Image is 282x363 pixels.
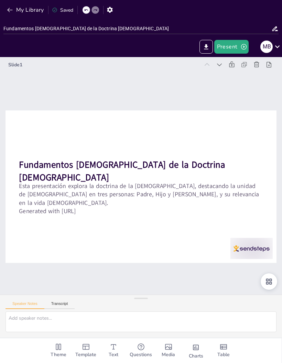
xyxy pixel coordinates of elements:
button: Export to PowerPoint [199,40,213,54]
div: Get real-time input from your audience [127,338,155,363]
div: Add text boxes [100,338,127,363]
span: Media [162,351,175,359]
div: Change the overall theme [45,338,72,363]
button: Speaker Notes [6,301,44,309]
span: Template [75,351,96,359]
span: Charts [189,352,203,360]
span: Questions [130,351,152,359]
button: Present [214,40,249,54]
span: Theme [51,351,66,359]
p: Generated with [URL] [15,194,259,228]
div: M B [260,41,273,53]
input: Insert title [3,24,271,34]
button: M B [260,40,273,54]
button: My Library [5,4,47,15]
div: Slide 1 [20,48,211,75]
div: Add a table [210,338,237,363]
div: Saved [52,7,73,13]
span: Text [109,351,118,359]
strong: Fundamentos [DEMOGRAPHIC_DATA] de la Doctrina [DEMOGRAPHIC_DATA] [19,146,226,180]
p: Esta presentación explora la doctrina de la [DEMOGRAPHIC_DATA], destacando la unidad de [DEMOGRAP... [17,169,262,220]
div: Add ready made slides [72,338,100,363]
span: Table [217,351,230,359]
div: Add charts and graphs [182,338,210,363]
button: Transcript [44,301,75,309]
div: Add images, graphics, shapes or video [155,338,182,363]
